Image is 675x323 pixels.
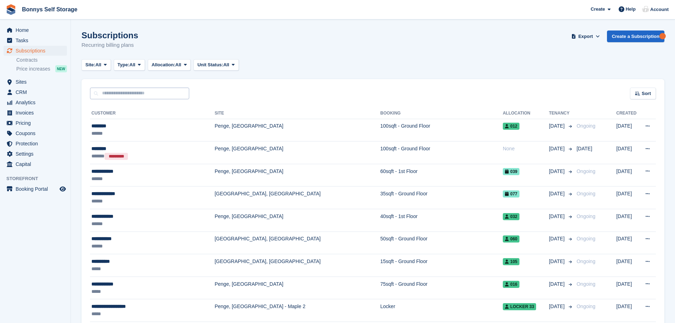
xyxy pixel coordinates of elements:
[549,280,566,288] span: [DATE]
[549,190,566,197] span: [DATE]
[4,108,67,118] a: menu
[215,164,381,186] td: Penge, [GEOGRAPHIC_DATA]
[16,128,58,138] span: Coupons
[642,6,649,13] img: Tracy Wickenden
[503,145,549,152] div: None
[197,61,223,68] span: Unit Status:
[4,77,67,87] a: menu
[215,232,381,254] td: [GEOGRAPHIC_DATA], [GEOGRAPHIC_DATA]
[129,61,135,68] span: All
[4,139,67,149] a: menu
[16,65,67,73] a: Price increases NEW
[549,235,566,243] span: [DATE]
[549,168,566,175] span: [DATE]
[616,119,639,141] td: [DATE]
[16,46,58,56] span: Subscriptions
[16,108,58,118] span: Invoices
[576,191,595,196] span: Ongoing
[616,108,639,119] th: Created
[616,186,639,209] td: [DATE]
[503,235,519,243] span: 060
[16,118,58,128] span: Pricing
[4,128,67,138] a: menu
[616,232,639,254] td: [DATE]
[215,299,381,322] td: Penge, [GEOGRAPHIC_DATA] - Maple 2
[503,123,519,130] span: 012
[6,4,16,15] img: stora-icon-8386f47178a22dfd0bd8f6a31ec36ba5ce8667c1dd55bd0f319d3a0aa187defe.svg
[148,59,191,71] button: Allocation: All
[503,213,519,220] span: 032
[576,281,595,287] span: Ongoing
[215,141,381,164] td: Penge, [GEOGRAPHIC_DATA]
[616,164,639,186] td: [DATE]
[626,6,636,13] span: Help
[4,149,67,159] a: menu
[607,30,664,42] a: Create a Subscription
[549,303,566,310] span: [DATE]
[503,168,519,175] span: 039
[4,98,67,107] a: menu
[380,232,503,254] td: 50sqft - Ground Floor
[549,258,566,265] span: [DATE]
[16,35,58,45] span: Tasks
[19,4,80,15] a: Bonnys Self Storage
[503,258,519,265] span: 105
[616,277,639,299] td: [DATE]
[570,30,601,42] button: Export
[16,98,58,107] span: Analytics
[193,59,238,71] button: Unit Status: All
[4,184,67,194] a: menu
[215,108,381,119] th: Site
[576,303,595,309] span: Ongoing
[215,186,381,209] td: [GEOGRAPHIC_DATA], [GEOGRAPHIC_DATA]
[659,33,666,39] div: Tooltip anchor
[81,30,138,40] h1: Subscriptions
[549,122,566,130] span: [DATE]
[616,141,639,164] td: [DATE]
[16,139,58,149] span: Protection
[16,57,67,63] a: Contracts
[380,141,503,164] td: 100sqft - Ground Floor
[616,209,639,232] td: [DATE]
[549,145,566,152] span: [DATE]
[380,277,503,299] td: 75sqft - Ground Floor
[576,168,595,174] span: Ongoing
[380,164,503,186] td: 60sqft - 1st Floor
[215,209,381,232] td: Penge, [GEOGRAPHIC_DATA]
[95,61,101,68] span: All
[380,119,503,141] td: 100sqft - Ground Floor
[616,254,639,277] td: [DATE]
[642,90,651,97] span: Sort
[55,65,67,72] div: NEW
[215,254,381,277] td: [GEOGRAPHIC_DATA], [GEOGRAPHIC_DATA]
[4,35,67,45] a: menu
[4,46,67,56] a: menu
[4,159,67,169] a: menu
[380,209,503,232] td: 40sqft - 1st Floor
[576,213,595,219] span: Ongoing
[380,254,503,277] td: 15sqft - Ground Floor
[650,6,669,13] span: Account
[503,281,519,288] span: 016
[215,277,381,299] td: Penge, [GEOGRAPHIC_DATA]
[549,213,566,220] span: [DATE]
[16,25,58,35] span: Home
[380,299,503,322] td: Locker
[215,119,381,141] td: Penge, [GEOGRAPHIC_DATA]
[576,236,595,241] span: Ongoing
[81,41,138,49] p: Recurring billing plans
[16,87,58,97] span: CRM
[16,77,58,87] span: Sites
[58,185,67,193] a: Preview store
[16,159,58,169] span: Capital
[616,299,639,322] td: [DATE]
[578,33,593,40] span: Export
[81,59,111,71] button: Site: All
[16,149,58,159] span: Settings
[90,108,215,119] th: Customer
[503,190,519,197] span: 077
[549,108,574,119] th: Tenancy
[503,108,549,119] th: Allocation
[4,118,67,128] a: menu
[118,61,130,68] span: Type:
